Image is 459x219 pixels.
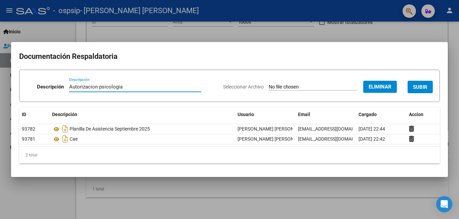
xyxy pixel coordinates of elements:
i: Descargar documento [61,134,70,144]
span: [DATE] 22:44 [359,126,385,132]
span: Descripción [52,112,77,117]
span: 93782 [22,126,35,132]
i: Descargar documento [61,123,70,134]
datatable-header-cell: Cargado [356,107,406,122]
span: Seleccionar Archivo [223,84,264,89]
p: Descripción [37,83,64,91]
span: Email [298,112,310,117]
button: SUBIR [408,81,433,93]
span: SUBIR [413,84,427,90]
span: 93781 [22,136,35,142]
span: Accion [409,112,423,117]
span: Eliminar [369,84,391,90]
div: Cae [52,134,232,144]
datatable-header-cell: Usuario [235,107,295,122]
div: 2 total [19,147,440,163]
span: [EMAIL_ADDRESS][DOMAIN_NAME] [298,126,373,132]
span: Cargado [359,112,377,117]
span: [PERSON_NAME] [PERSON_NAME] - [238,136,313,142]
button: Eliminar [363,81,397,93]
datatable-header-cell: ID [19,107,49,122]
span: [EMAIL_ADDRESS][DOMAIN_NAME] [298,136,373,142]
h2: Documentación Respaldatoria [19,50,440,63]
span: [DATE] 22:42 [359,136,385,142]
datatable-header-cell: Email [295,107,356,122]
span: Usuario [238,112,254,117]
div: Planilla De Asistencia Septiembre 2025 [52,123,232,134]
datatable-header-cell: Descripción [49,107,235,122]
div: Open Intercom Messenger [436,196,452,212]
datatable-header-cell: Accion [406,107,440,122]
span: ID [22,112,26,117]
span: [PERSON_NAME] [PERSON_NAME] - [238,126,313,132]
